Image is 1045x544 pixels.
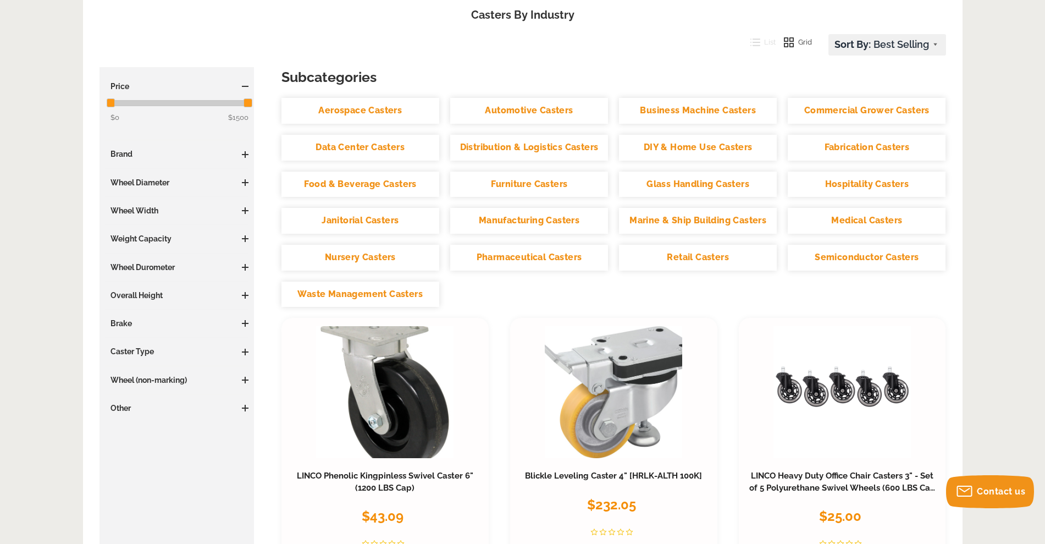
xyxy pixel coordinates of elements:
span: $43.09 [362,508,403,524]
h3: Caster Type [105,346,249,357]
h3: Weight Capacity [105,233,249,244]
a: LINCO Phenolic Kingpinless Swivel Caster 6" (1200 LBS Cap) [297,471,473,493]
span: $1500 [228,112,248,124]
a: Glass Handling Casters [619,172,777,197]
button: List [742,34,776,51]
a: Automotive Casters [450,98,608,124]
h3: Price [105,81,249,92]
a: Fabrication Casters [788,135,946,161]
a: LINCO Heavy Duty Office Chair Casters 3" - Set of 5 Polyurethane Swivel Wheels (600 LBS Cap Combi... [749,471,936,505]
a: Commercial Grower Casters [788,98,946,124]
h3: Wheel (non-marking) [105,375,249,386]
h3: Subcategories [281,67,946,87]
a: Waste Management Casters [281,282,439,307]
a: Food & Beverage Casters [281,172,439,197]
a: Hospitality Casters [788,172,946,197]
span: $25.00 [819,508,861,524]
a: Data Center Casters [281,135,439,161]
span: Contact us [977,486,1025,497]
a: Retail Casters [619,245,777,271]
a: Janitorial Casters [281,208,439,234]
h3: Brand [105,149,249,160]
h3: Wheel Durometer [105,262,249,273]
button: Contact us [946,475,1034,508]
a: Business Machine Casters [619,98,777,124]
span: $232.05 [587,497,636,513]
a: Semiconductor Casters [788,245,946,271]
a: Marine & Ship Building Casters [619,208,777,234]
h3: Wheel Diameter [105,177,249,188]
h3: Wheel Width [105,205,249,216]
h3: Other [105,403,249,414]
button: Grid [776,34,812,51]
a: Blickle Leveling Caster 4" [HRLK-ALTH 100K] [525,471,702,481]
a: Medical Casters [788,208,946,234]
a: Aerospace Casters [281,98,439,124]
a: Furniture Casters [450,172,608,197]
span: $0 [110,113,119,122]
h3: Overall Height [105,290,249,301]
a: Pharmaceutical Casters [450,245,608,271]
h1: Casters By Industry [99,7,946,23]
a: Distribution & Logistics Casters [450,135,608,161]
a: Manufacturing Casters [450,208,608,234]
a: Nursery Casters [281,245,439,271]
h3: Brake [105,318,249,329]
a: DIY & Home Use Casters [619,135,777,161]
